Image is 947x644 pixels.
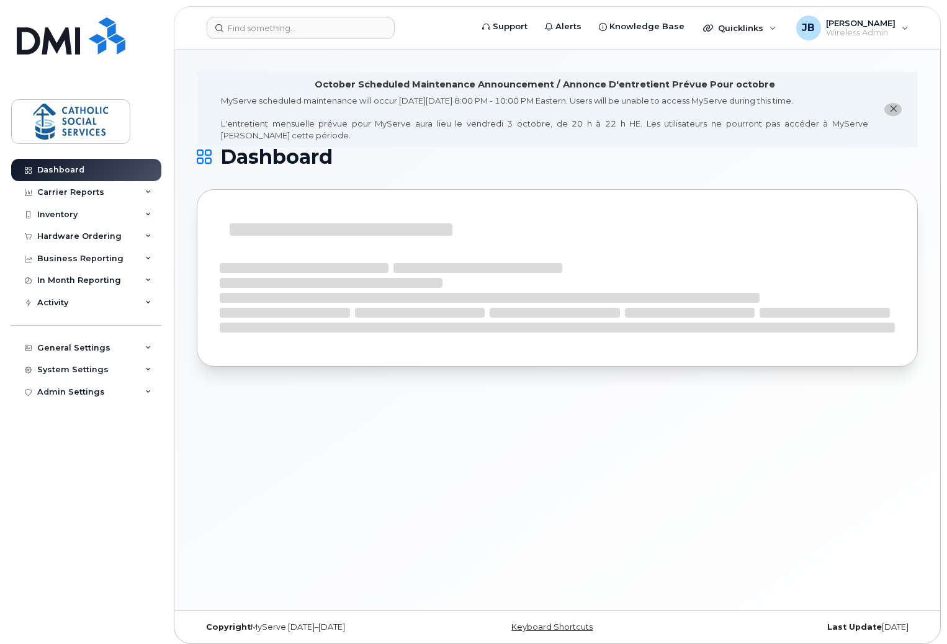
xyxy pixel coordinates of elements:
strong: Last Update [827,622,882,632]
span: Dashboard [220,148,333,166]
div: MyServe scheduled maintenance will occur [DATE][DATE] 8:00 PM - 10:00 PM Eastern. Users will be u... [221,95,868,141]
button: close notification [884,103,902,116]
a: Keyboard Shortcuts [511,622,593,632]
div: [DATE] [678,622,918,632]
strong: Copyright [206,622,251,632]
div: October Scheduled Maintenance Announcement / Annonce D'entretient Prévue Pour octobre [315,78,775,91]
div: MyServe [DATE]–[DATE] [197,622,437,632]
